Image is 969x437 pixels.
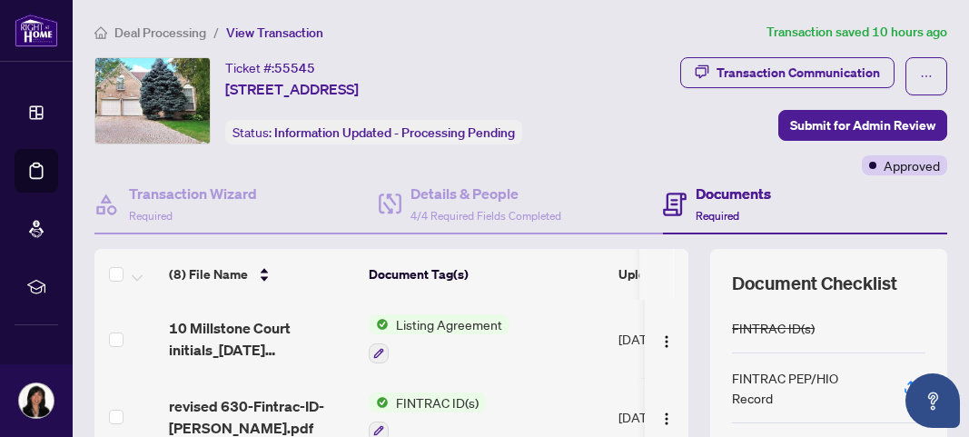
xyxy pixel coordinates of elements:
span: Listing Agreement [389,314,509,334]
h4: Details & People [410,183,561,204]
button: Logo [652,324,681,353]
img: Status Icon [369,314,389,334]
button: Logo [652,402,681,432]
button: Transaction Communication [680,57,895,88]
th: (8) File Name [162,249,361,300]
img: Logo [659,412,674,426]
span: View Transaction [226,25,323,41]
span: Submit for Admin Review [790,111,935,140]
div: FINTRAC ID(s) [732,318,815,338]
button: Submit for Admin Review [778,110,947,141]
button: Open asap [905,373,960,428]
span: Approved [884,155,940,175]
article: Transaction saved 10 hours ago [766,22,947,43]
li: / [213,22,219,43]
span: FINTRAC ID(s) [389,392,486,412]
td: [DATE] [611,300,738,378]
div: Ticket #: [225,57,315,78]
div: Status: [225,120,522,144]
span: Deal Processing [114,25,206,41]
span: Required [129,209,173,223]
span: 55545 [274,60,315,76]
div: FINTRAC PEP/HIO Record [732,368,882,408]
span: [STREET_ADDRESS] [225,78,359,100]
span: home [94,26,107,39]
span: 4/4 Required Fields Completed [410,209,561,223]
span: ellipsis [920,70,933,83]
img: IMG-N12435920_1.jpg [95,58,210,144]
h4: Transaction Wizard [129,183,257,204]
button: Status IconListing Agreement [369,314,509,363]
th: Document Tag(s) [361,249,611,300]
div: Transaction Communication [717,58,880,87]
span: Required [696,209,739,223]
h4: Documents [696,183,771,204]
span: Document Checklist [732,271,897,296]
img: Profile Icon [19,383,54,418]
img: logo [15,14,58,47]
span: Upload Date [618,264,691,284]
th: Upload Date [611,249,738,300]
span: Information Updated - Processing Pending [274,124,515,141]
span: 10 Millstone Court initials_[DATE] 17_50_34.pdf [169,317,354,361]
img: Status Icon [369,392,389,412]
img: Logo [659,334,674,349]
span: (8) File Name [169,264,248,284]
